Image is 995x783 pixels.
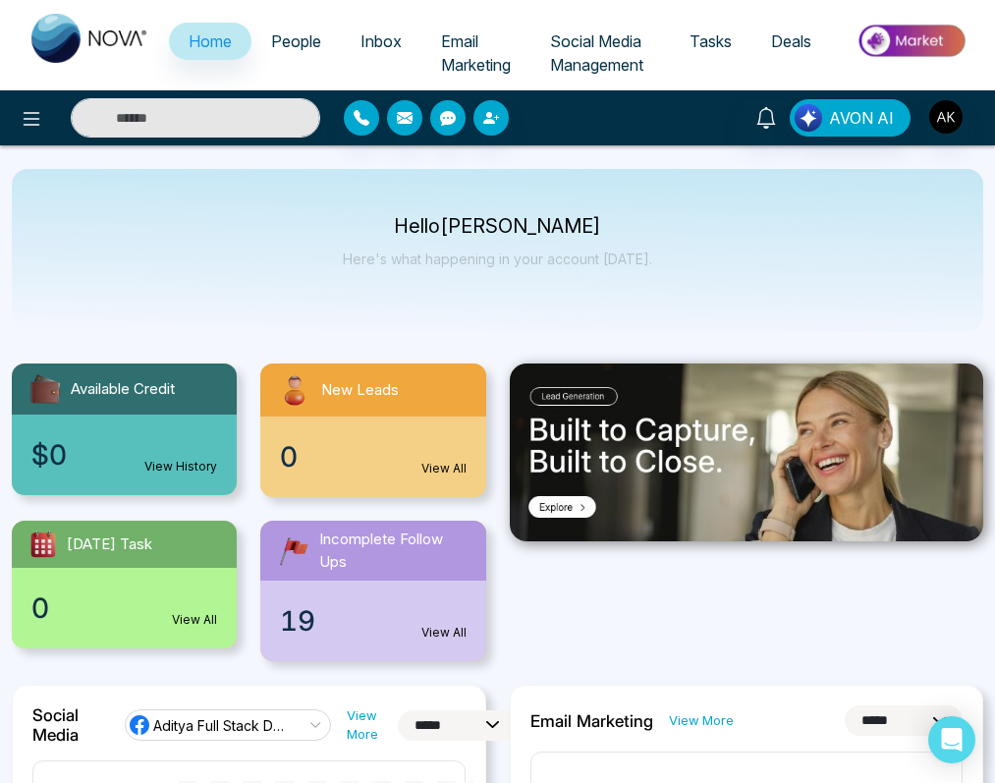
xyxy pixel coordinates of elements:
a: New Leads0View All [249,364,497,497]
img: Nova CRM Logo [31,14,149,63]
a: View More [347,706,398,744]
img: newLeads.svg [276,371,313,409]
h2: Social Media [32,705,109,745]
span: Social Media Management [550,31,643,75]
a: Inbox [341,23,421,60]
a: View All [421,624,467,642]
span: 19 [280,600,315,642]
a: View All [421,460,467,477]
img: Lead Flow [795,104,822,132]
span: Tasks [690,31,732,51]
span: 0 [280,436,298,477]
div: Open Intercom Messenger [928,716,975,763]
span: Available Credit [71,378,175,401]
span: Email Marketing [441,31,511,75]
span: $0 [31,434,67,475]
span: AVON AI [829,106,894,130]
span: Inbox [360,31,402,51]
a: Incomplete Follow Ups19View All [249,521,497,661]
img: User Avatar [929,100,963,134]
span: Incomplete Follow Ups [319,529,470,573]
a: People [251,23,341,60]
img: . [510,364,984,542]
img: todayTask.svg [28,529,59,560]
button: AVON AI [790,99,911,137]
p: Hello [PERSON_NAME] [343,218,652,235]
img: Market-place.gif [841,19,983,63]
a: View More [669,711,734,730]
a: Home [169,23,251,60]
span: 0 [31,587,49,629]
span: New Leads [321,379,399,402]
img: followUps.svg [276,533,311,569]
p: Here's what happening in your account [DATE]. [343,251,652,267]
span: People [271,31,321,51]
a: Social Media Management [530,23,670,84]
a: View All [172,611,217,629]
h2: Email Marketing [530,711,653,731]
a: Tasks [670,23,751,60]
span: Aditya Full Stack Developer [153,716,290,735]
img: availableCredit.svg [28,371,63,407]
span: Deals [771,31,811,51]
a: Deals [751,23,831,60]
a: Email Marketing [421,23,530,84]
span: Home [189,31,232,51]
span: [DATE] Task [67,533,152,556]
a: View History [144,458,217,475]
